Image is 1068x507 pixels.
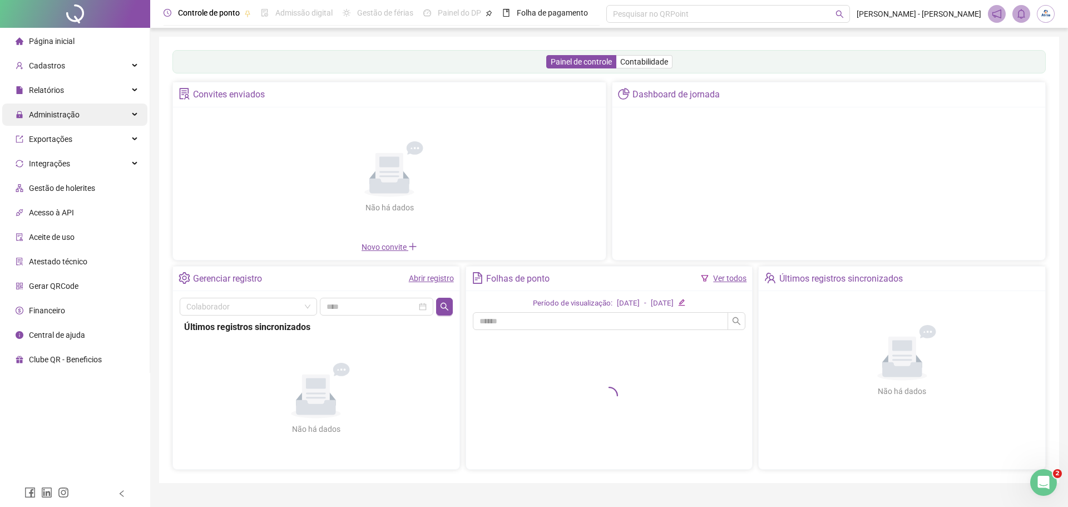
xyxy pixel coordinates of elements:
[851,385,953,397] div: Não há dados
[29,355,102,364] span: Clube QR - Beneficios
[184,320,448,334] div: Últimos registros sincronizados
[651,298,674,309] div: [DATE]
[992,9,1002,19] span: notification
[713,274,746,283] a: Ver todos
[732,317,741,326] span: search
[486,269,550,288] div: Folhas de ponto
[1037,6,1054,22] img: 37134
[440,302,449,311] span: search
[29,159,70,168] span: Integrações
[517,8,588,17] span: Folha de pagamento
[16,184,23,192] span: apartment
[1016,9,1026,19] span: bell
[265,423,367,435] div: Não há dados
[408,242,417,251] span: plus
[58,487,69,498] span: instagram
[29,257,87,266] span: Atestado técnico
[438,8,481,17] span: Painel do DP
[16,209,23,216] span: api
[533,298,612,309] div: Período de visualização:
[357,8,413,17] span: Gestão de férias
[29,184,95,193] span: Gestão de holerites
[16,86,23,94] span: file
[16,135,23,143] span: export
[16,258,23,265] span: solution
[764,272,776,284] span: team
[24,487,36,498] span: facebook
[16,331,23,339] span: info-circle
[244,10,251,17] span: pushpin
[179,272,190,284] span: setting
[338,201,441,214] div: Não há dados
[164,9,171,17] span: clock-circle
[29,233,75,242] span: Aceite de uso
[502,9,510,17] span: book
[701,274,709,282] span: filter
[29,306,65,315] span: Financeiro
[16,233,23,241] span: audit
[1053,469,1062,478] span: 2
[16,307,23,314] span: dollar
[857,8,981,20] span: [PERSON_NAME] - [PERSON_NAME]
[644,298,646,309] div: -
[423,9,431,17] span: dashboard
[16,111,23,119] span: lock
[362,243,417,252] span: Novo convite
[551,57,612,66] span: Painel de controle
[16,62,23,70] span: user-add
[620,57,668,66] span: Contabilidade
[261,9,269,17] span: file-done
[118,490,126,498] span: left
[275,8,333,17] span: Admissão digital
[343,9,350,17] span: sun
[16,37,23,45] span: home
[16,356,23,363] span: gift
[29,331,85,339] span: Central de ajuda
[486,10,492,17] span: pushpin
[193,269,262,288] div: Gerenciar registro
[472,272,483,284] span: file-text
[29,110,80,119] span: Administração
[29,37,75,46] span: Página inicial
[178,8,240,17] span: Controle de ponto
[16,282,23,290] span: qrcode
[617,298,640,309] div: [DATE]
[600,387,618,405] span: loading
[179,88,190,100] span: solution
[632,85,720,104] div: Dashboard de jornada
[678,299,685,306] span: edit
[29,208,74,217] span: Acesso à API
[29,135,72,144] span: Exportações
[835,10,844,18] span: search
[41,487,52,498] span: linkedin
[16,160,23,168] span: sync
[409,274,454,283] a: Abrir registro
[1030,469,1057,496] iframe: Intercom live chat
[193,85,265,104] div: Convites enviados
[29,86,64,95] span: Relatórios
[29,61,65,70] span: Cadastros
[618,88,630,100] span: pie-chart
[779,269,903,288] div: Últimos registros sincronizados
[29,282,78,291] span: Gerar QRCode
